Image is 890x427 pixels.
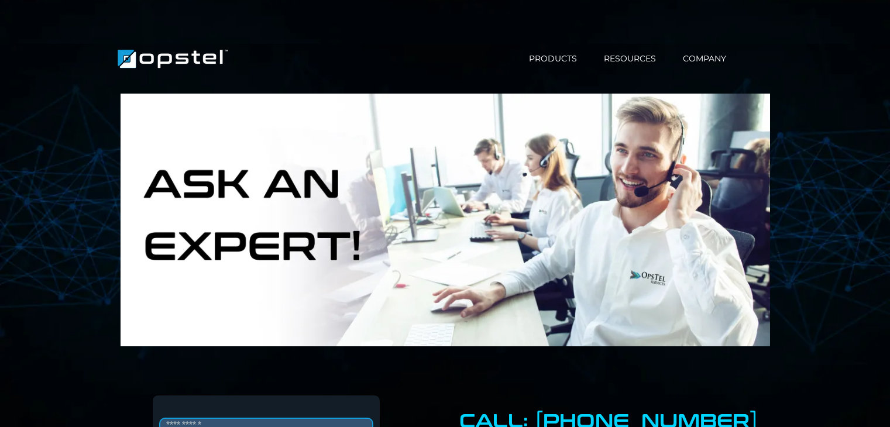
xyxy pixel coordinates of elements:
[669,53,740,65] a: COMPANY
[115,52,231,63] a: https://www.opstel.com/
[590,53,669,65] a: RESOURCES
[115,44,231,73] img: Brand Logo
[516,53,590,65] a: PRODUCTS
